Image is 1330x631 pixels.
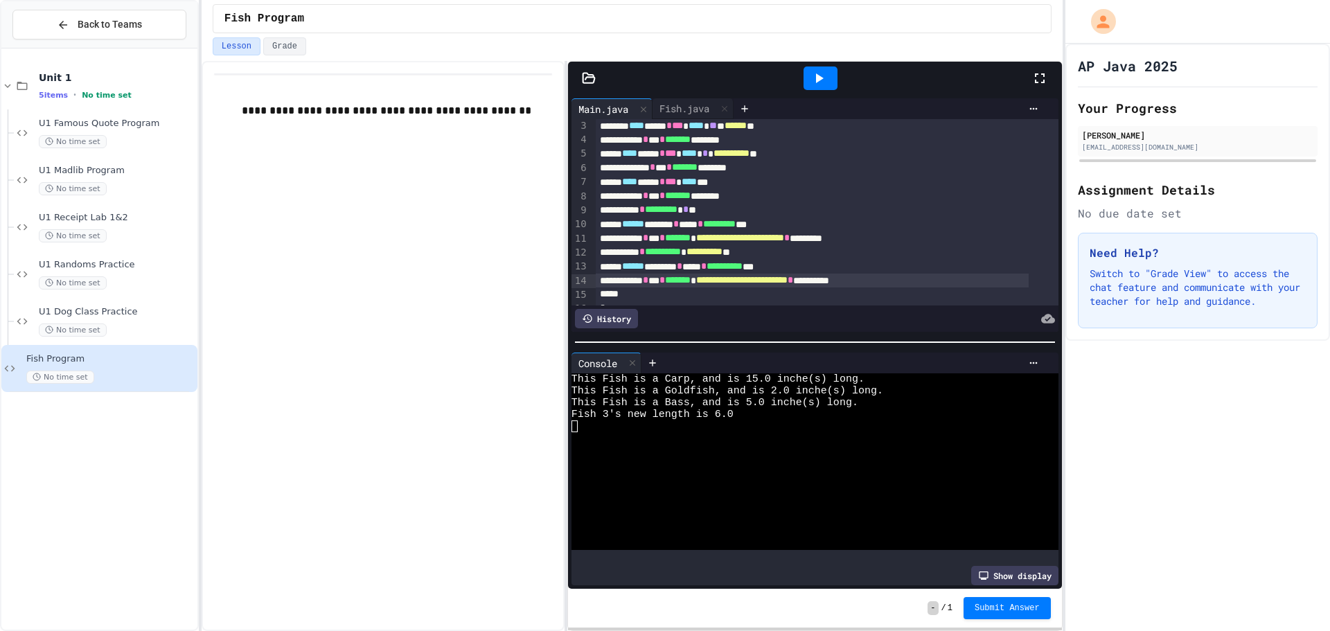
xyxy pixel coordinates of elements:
[1078,180,1318,199] h2: Assignment Details
[571,102,635,116] div: Main.java
[575,309,638,328] div: History
[78,17,142,32] span: Back to Teams
[73,89,76,100] span: •
[1076,6,1119,37] div: My Account
[82,91,132,100] span: No time set
[571,302,589,316] div: 16
[571,373,864,385] span: This Fish is a Carp, and is 15.0 inche(s) long.
[1090,267,1306,308] p: Switch to "Grade View" to access the chat feature and communicate with your teacher for help and ...
[571,133,589,147] div: 4
[224,10,304,27] span: Fish Program
[213,37,260,55] button: Lesson
[571,260,589,274] div: 13
[39,323,107,337] span: No time set
[571,356,624,371] div: Console
[975,603,1040,614] span: Submit Answer
[653,101,716,116] div: Fish.java
[571,217,589,231] div: 10
[948,603,952,614] span: 1
[571,119,589,133] div: 3
[39,306,195,318] span: U1 Dog Class Practice
[571,409,734,420] span: Fish 3's new length is 6.0
[1078,98,1318,118] h2: Your Progress
[12,10,186,39] button: Back to Teams
[1082,142,1313,152] div: [EMAIL_ADDRESS][DOMAIN_NAME]
[653,98,734,119] div: Fish.java
[1078,205,1318,222] div: No due date set
[26,371,94,384] span: No time set
[39,259,195,271] span: U1 Randoms Practice
[571,190,589,204] div: 8
[571,161,589,175] div: 6
[928,601,938,615] span: -
[571,385,883,397] span: This Fish is a Goldfish, and is 2.0 inche(s) long.
[571,246,589,260] div: 12
[26,353,195,365] span: Fish Program
[571,204,589,217] div: 9
[263,37,306,55] button: Grade
[1090,245,1306,261] h3: Need Help?
[571,274,589,288] div: 14
[571,147,589,161] div: 5
[39,118,195,130] span: U1 Famous Quote Program
[571,175,589,189] div: 7
[971,566,1058,585] div: Show display
[571,98,653,119] div: Main.java
[571,232,589,246] div: 11
[571,397,858,409] span: This Fish is a Bass, and is 5.0 inche(s) long.
[571,353,641,373] div: Console
[941,603,946,614] span: /
[39,165,195,177] span: U1 Madlib Program
[39,182,107,195] span: No time set
[964,597,1051,619] button: Submit Answer
[39,135,107,148] span: No time set
[39,71,195,84] span: Unit 1
[1082,129,1313,141] div: [PERSON_NAME]
[39,276,107,290] span: No time set
[39,229,107,242] span: No time set
[39,91,68,100] span: 5 items
[571,288,589,302] div: 15
[39,212,195,224] span: U1 Receipt Lab 1&2
[1078,56,1178,75] h1: AP Java 2025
